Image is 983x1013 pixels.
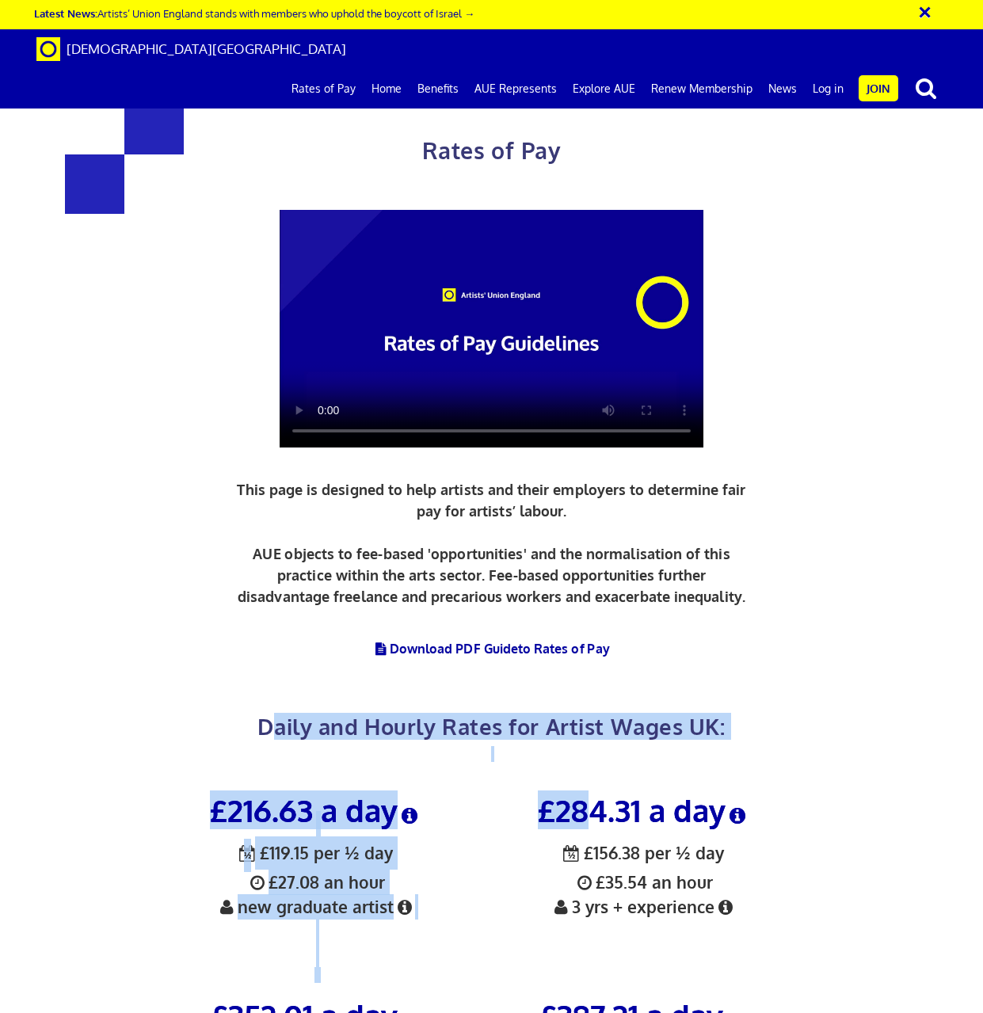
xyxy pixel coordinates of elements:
[565,69,643,109] a: Explore AUE
[805,69,852,109] a: Log in
[216,842,415,918] span: £27.08 an hour new graduate artist
[257,713,725,740] span: Daily and Hourly Rates for Artist Wages UK:
[284,69,364,109] a: Rates of Pay
[551,842,736,918] span: £35.54 an hour 3 yrs + experience
[364,69,410,109] a: Home
[67,40,346,57] span: [DEMOGRAPHIC_DATA][GEOGRAPHIC_DATA]
[760,69,805,109] a: News
[859,75,898,101] a: Join
[373,641,610,657] a: Download PDF Guideto Rates of Pay
[467,69,565,109] a: AUE Represents
[239,842,393,863] span: £119.15 per ½ day
[410,69,467,109] a: Benefits
[491,794,795,827] h3: £284.31 a day
[568,836,575,872] span: ½
[901,71,951,105] button: search
[164,794,468,827] h3: £216.63 a day
[34,6,97,20] strong: Latest News:
[518,641,610,657] span: to Rates of Pay
[25,29,358,69] a: Brand [DEMOGRAPHIC_DATA][GEOGRAPHIC_DATA]
[422,136,561,165] span: Rates of Pay
[34,6,474,20] a: Latest News:Artists’ Union England stands with members who uphold the boycott of Israel →
[233,479,750,607] p: This page is designed to help artists and their employers to determine fair pay for artists’ labo...
[244,836,251,872] span: ½
[563,842,724,863] span: £156.38 per ½ day
[643,69,760,109] a: Renew Membership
